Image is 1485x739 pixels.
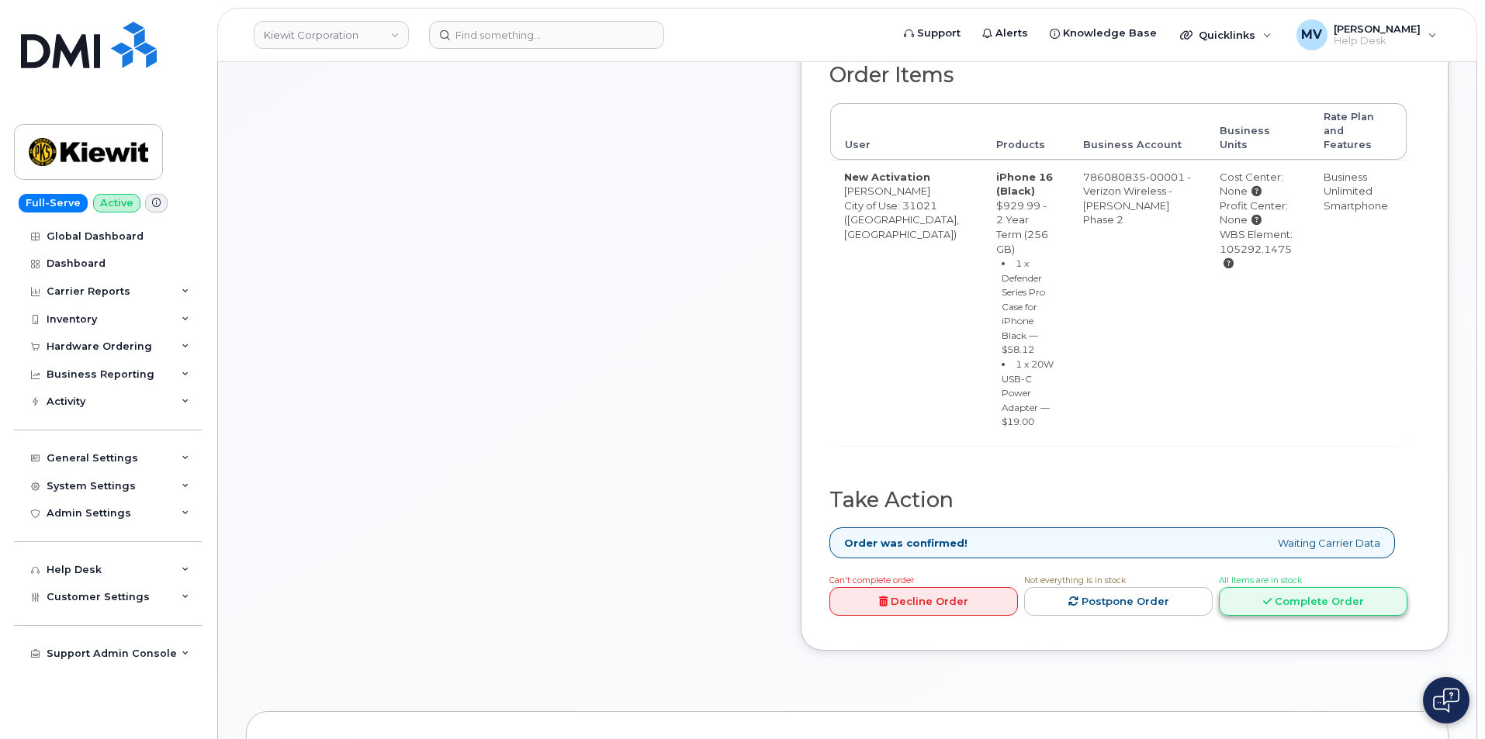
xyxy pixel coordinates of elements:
span: Alerts [995,26,1028,41]
div: Profit Center: None [1220,199,1296,227]
h2: Take Action [829,489,1407,512]
a: Alerts [971,18,1039,49]
a: Complete Order [1219,587,1407,616]
th: Business Units [1206,103,1310,160]
div: WBS Element: 105292.1475 [1220,227,1296,271]
span: MV [1301,26,1322,44]
td: [PERSON_NAME] City of Use: 31021 ([GEOGRAPHIC_DATA], [GEOGRAPHIC_DATA]) [830,160,982,445]
div: Cost Center: None [1220,170,1296,199]
img: Open chat [1433,688,1459,713]
th: Rate Plan and Features [1310,103,1407,160]
div: Quicklinks [1169,19,1282,50]
div: Waiting Carrier Data [829,527,1395,559]
h2: Order Items [829,64,1407,87]
small: 1 x Defender Series Pro Case for iPhone Black — $58.12 [1002,257,1045,355]
a: Knowledge Base [1039,18,1168,49]
span: Can't complete order [829,575,914,585]
span: Help Desk [1334,35,1421,47]
small: 1 x 20W USB-C Power Adapter — $19.00 [1002,358,1054,427]
td: 786080835-00001 - Verizon Wireless - [PERSON_NAME] Phase 2 [1069,160,1206,445]
input: Find something... [429,21,664,49]
span: Support [917,26,961,41]
span: All Items are in stock [1219,575,1302,585]
strong: Order was confirmed! [844,536,967,551]
a: Postpone Order [1024,587,1213,616]
th: Business Account [1069,103,1206,160]
span: Knowledge Base [1063,26,1157,41]
a: Decline Order [829,587,1018,616]
span: Not everything is in stock [1024,575,1126,585]
a: Kiewit Corporation [254,21,409,49]
strong: iPhone 16 (Black) [996,171,1053,198]
span: [PERSON_NAME] [1334,22,1421,35]
td: $929.99 - 2 Year Term (256 GB) [982,160,1069,445]
th: User [830,103,982,160]
td: Business Unlimited Smartphone [1310,160,1407,445]
a: Support [893,18,971,49]
th: Products [982,103,1069,160]
strong: New Activation [844,171,930,183]
div: Marivi Vargas [1286,19,1448,50]
span: Quicklinks [1199,29,1255,41]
